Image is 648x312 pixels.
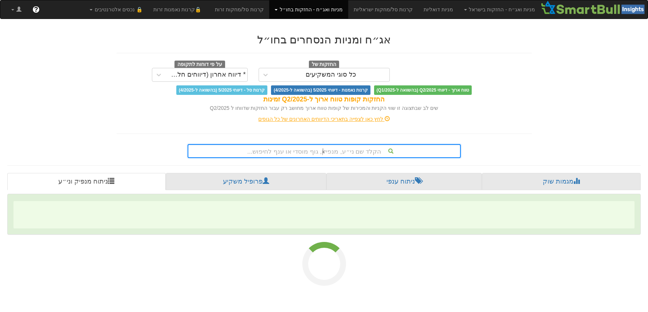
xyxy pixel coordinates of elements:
[374,85,472,95] span: טווח ארוך - דיווחי Q2/2025 (בהשוואה ל-Q1/2025)
[27,0,45,19] a: ?
[271,85,370,95] span: קרנות נאמנות - דיווחי 5/2025 (בהשוואה ל-4/2025)
[13,201,635,228] span: ‌
[7,173,166,190] a: ניתוח מנפיק וני״ע
[418,0,459,19] a: מניות דואליות
[167,71,246,78] div: * דיווח אחרון (דיווחים חלקיים)
[166,173,326,190] a: פרופיל משקיע
[84,0,148,19] a: 🔒 נכסים אלטרנטיבים
[459,0,541,19] a: מניות ואג״ח - החזקות בישראל
[148,0,210,19] a: 🔒קרנות נאמנות זרות
[209,0,269,19] a: קרנות סל/מחקות זרות
[34,6,38,13] span: ?
[117,95,532,104] div: החזקות קופות טווח ארוך ל-Q2/2025 זמינות
[348,0,418,19] a: קרנות סל/מחקות ישראליות
[188,145,460,157] div: הקלד שם ני״ע, מנפיק, גוף מוסדי או ענף לחיפוש...
[482,173,641,190] a: מגמות שוק
[111,115,537,123] div: לחץ כאן לצפייה בתאריכי הדיווחים האחרונים של כל הגופים
[174,61,225,69] span: על פי דוחות לתקופה
[269,0,348,19] a: מניות ואג״ח - החזקות בחו״ל
[117,104,532,112] div: שים לב שבתצוגה זו שווי הקניות והמכירות של קופות טווח ארוך מחושב רק עבור החזקות שדווחו ל Q2/2025
[306,71,356,78] div: כל סוגי המשקיעים
[176,85,267,95] span: קרנות סל - דיווחי 5/2025 (בהשוואה ל-4/2025)
[541,0,648,15] img: Smartbull
[117,34,532,46] h2: אג״ח ומניות הנסחרים בחו״ל
[326,173,482,190] a: ניתוח ענפי
[309,61,339,69] span: החזקות של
